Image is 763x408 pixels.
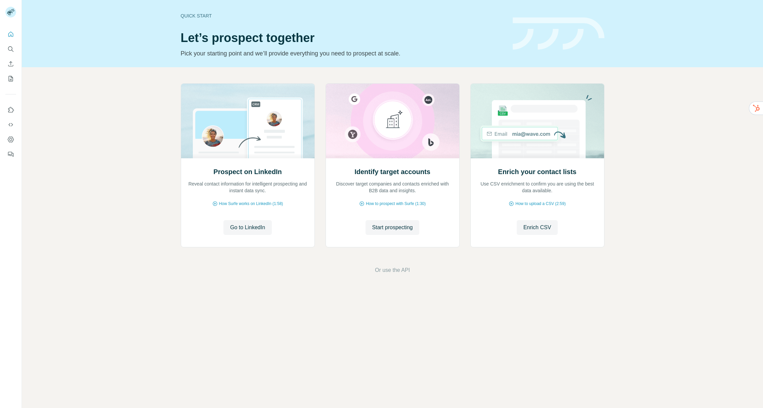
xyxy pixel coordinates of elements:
p: Reveal contact information for intelligent prospecting and instant data sync. [188,180,308,194]
button: Feedback [5,148,16,160]
button: Quick start [5,28,16,40]
button: Or use the API [375,266,410,274]
h2: Prospect on LinkedIn [213,167,282,176]
button: Start prospecting [366,220,420,235]
p: Use CSV enrichment to confirm you are using the best data available. [477,180,597,194]
div: Quick start [181,12,505,19]
img: Prospect on LinkedIn [181,84,315,158]
h1: Let’s prospect together [181,31,505,45]
p: Discover target companies and contacts enriched with B2B data and insights. [333,180,453,194]
p: Pick your starting point and we’ll provide everything you need to prospect at scale. [181,49,505,58]
button: Use Surfe API [5,119,16,131]
button: Use Surfe on LinkedIn [5,104,16,116]
button: Go to LinkedIn [223,220,272,235]
button: Search [5,43,16,55]
span: How to upload a CSV (2:59) [515,201,565,207]
h2: Enrich your contact lists [498,167,576,176]
span: Go to LinkedIn [230,223,265,232]
button: Dashboard [5,133,16,146]
img: banner [513,17,604,50]
button: My lists [5,73,16,85]
span: Start prospecting [372,223,413,232]
button: Enrich CSV [5,58,16,70]
button: Enrich CSV [517,220,558,235]
span: Enrich CSV [523,223,551,232]
span: How Surfe works on LinkedIn (1:58) [219,201,283,207]
img: Enrich your contact lists [470,84,604,158]
span: How to prospect with Surfe (1:30) [366,201,426,207]
h2: Identify target accounts [354,167,430,176]
img: Identify target accounts [326,84,460,158]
